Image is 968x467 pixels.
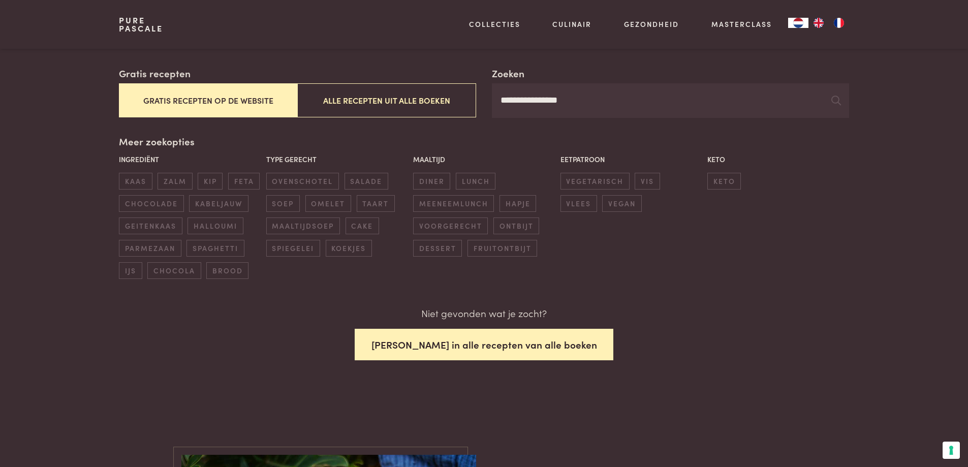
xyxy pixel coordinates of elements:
[266,195,300,212] span: soep
[829,18,849,28] a: FR
[788,18,808,28] div: Language
[147,262,201,279] span: chocola
[326,240,372,257] span: koekjes
[499,195,536,212] span: hapje
[413,195,494,212] span: meeneemlunch
[413,217,488,234] span: voorgerecht
[808,18,829,28] a: EN
[493,217,539,234] span: ontbijt
[602,195,641,212] span: vegan
[788,18,808,28] a: NL
[206,262,248,279] span: brood
[413,240,462,257] span: dessert
[469,19,520,29] a: Collecties
[266,173,339,190] span: ovenschotel
[560,154,702,165] p: Eetpatroon
[119,154,261,165] p: Ingrediënt
[119,173,152,190] span: kaas
[421,306,547,321] p: Niet gevonden wat je zocht?
[492,66,524,81] label: Zoeken
[467,240,537,257] span: fruitontbijt
[186,240,244,257] span: spaghetti
[119,217,182,234] span: geitenkaas
[119,262,142,279] span: ijs
[119,66,191,81] label: Gratis recepten
[119,16,163,33] a: PurePascale
[346,217,379,234] span: cake
[266,154,408,165] p: Type gerecht
[808,18,849,28] ul: Language list
[119,195,183,212] span: chocolade
[119,240,181,257] span: parmezaan
[943,442,960,459] button: Uw voorkeuren voor toestemming voor trackingtechnologieën
[266,240,320,257] span: spiegelei
[788,18,849,28] aside: Language selected: Nederlands
[560,195,597,212] span: vlees
[345,173,388,190] span: salade
[357,195,395,212] span: taart
[707,154,849,165] p: Keto
[552,19,591,29] a: Culinair
[228,173,260,190] span: feta
[266,217,340,234] span: maaltijdsoep
[297,83,476,117] button: Alle recepten uit alle boeken
[624,19,679,29] a: Gezondheid
[707,173,741,190] span: keto
[560,173,630,190] span: vegetarisch
[711,19,772,29] a: Masterclass
[635,173,660,190] span: vis
[189,195,248,212] span: kabeljauw
[305,195,351,212] span: omelet
[413,173,450,190] span: diner
[198,173,223,190] span: kip
[158,173,192,190] span: zalm
[355,329,614,361] button: [PERSON_NAME] in alle recepten van alle boeken
[188,217,243,234] span: halloumi
[119,83,297,117] button: Gratis recepten op de website
[456,173,495,190] span: lunch
[413,154,555,165] p: Maaltijd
